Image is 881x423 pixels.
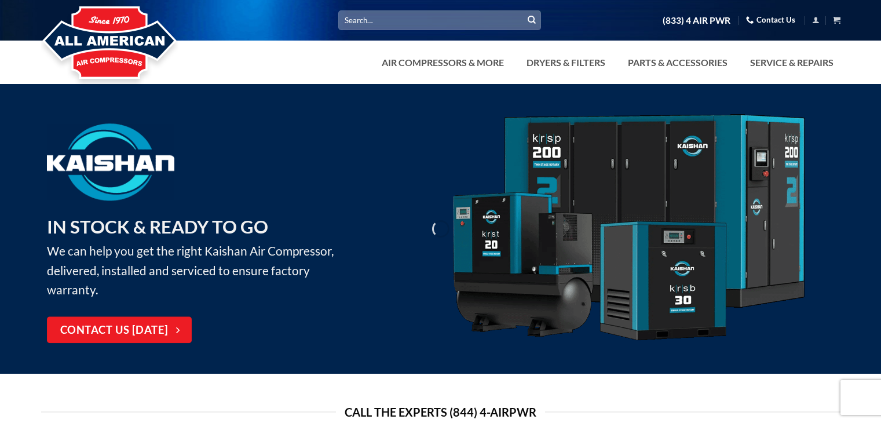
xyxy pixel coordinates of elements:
button: Submit [523,12,540,29]
p: We can help you get the right Kaishan Air Compressor, delivered, installed and serviced to ensure... [47,213,351,300]
strong: IN STOCK & READY TO GO [47,216,268,238]
img: Kaishan [47,123,174,200]
a: Service & Repairs [743,51,840,74]
img: Kaishan [449,114,808,344]
a: Contact Us [DATE] [47,317,192,344]
a: (833) 4 AIR PWR [663,10,730,31]
a: Parts & Accessories [621,51,734,74]
a: View cart [833,13,840,27]
a: Dryers & Filters [520,51,612,74]
a: Contact Us [746,11,795,29]
input: Search… [338,10,541,30]
a: Air Compressors & More [375,51,511,74]
a: Login [812,13,820,27]
span: Contact Us [DATE] [60,322,169,339]
span: Call the Experts (844) 4-AirPwr [345,403,536,421]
